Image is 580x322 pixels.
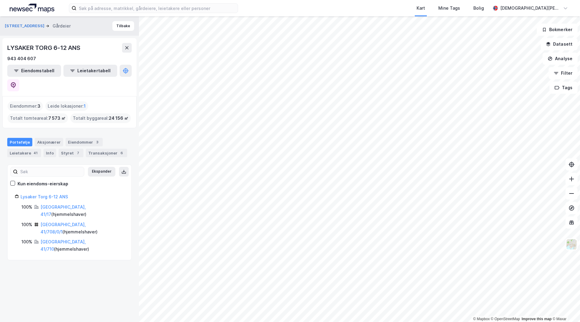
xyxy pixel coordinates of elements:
div: Styret [59,149,83,157]
div: ( hjemmelshaver ) [40,238,124,253]
div: 943 404 607 [7,55,36,62]
div: Leietakere [7,149,41,157]
span: 1 [84,102,86,110]
span: 7 573 ㎡ [48,115,66,122]
a: Lysaker Torg 6-12 ANS [21,194,68,199]
button: Analyse [543,53,578,65]
div: Kart [417,5,425,12]
div: Totalt tomteareal : [8,113,68,123]
div: Mine Tags [438,5,460,12]
img: Z [566,239,577,250]
div: Info [43,149,56,157]
button: Bokmerker [537,24,578,36]
button: Filter [549,67,578,79]
span: 24 156 ㎡ [109,115,128,122]
button: Ekspander [88,167,115,177]
div: Leide lokasjoner : [45,101,88,111]
div: Eiendommer : [8,101,43,111]
div: Transaksjoner [86,149,127,157]
a: Improve this map [522,317,552,321]
div: 100% [21,221,32,228]
button: Leietakertabell [63,65,117,77]
div: LYSAKER TORG 6-12 ANS [7,43,82,53]
div: Eiendommer [66,138,103,146]
div: Bolig [473,5,484,12]
button: Tags [549,82,578,94]
a: [GEOGRAPHIC_DATA], 41/710 [40,239,86,252]
div: Kun eiendoms-eierskap [18,180,68,187]
div: Portefølje [7,138,32,146]
a: [GEOGRAPHIC_DATA], 41/708/0/1 [40,222,86,234]
a: Mapbox [473,317,490,321]
button: Eiendomstabell [7,65,61,77]
div: 41 [32,150,39,156]
div: Gårdeier [53,22,71,30]
button: [STREET_ADDRESS] [5,23,46,29]
button: Datasett [541,38,578,50]
div: Totalt byggareal : [70,113,131,123]
div: 100% [21,238,32,246]
div: 100% [21,203,32,211]
div: ( hjemmelshaver ) [40,203,124,218]
div: 7 [75,150,81,156]
img: logo.a4113a55bc3d86da70a041830d287a7e.svg [10,4,54,13]
div: [DEMOGRAPHIC_DATA][PERSON_NAME] [500,5,561,12]
div: 3 [94,139,100,145]
div: Aksjonærer [35,138,63,146]
iframe: Chat Widget [550,293,580,322]
a: OpenStreetMap [491,317,520,321]
input: Søk [18,167,84,176]
a: [GEOGRAPHIC_DATA], 41/17 [40,204,86,217]
input: Søk på adresse, matrikkel, gårdeiere, leietakere eller personer [76,4,238,13]
span: 3 [37,102,40,110]
button: Tilbake [112,21,134,31]
div: ( hjemmelshaver ) [40,221,124,236]
div: 6 [119,150,125,156]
